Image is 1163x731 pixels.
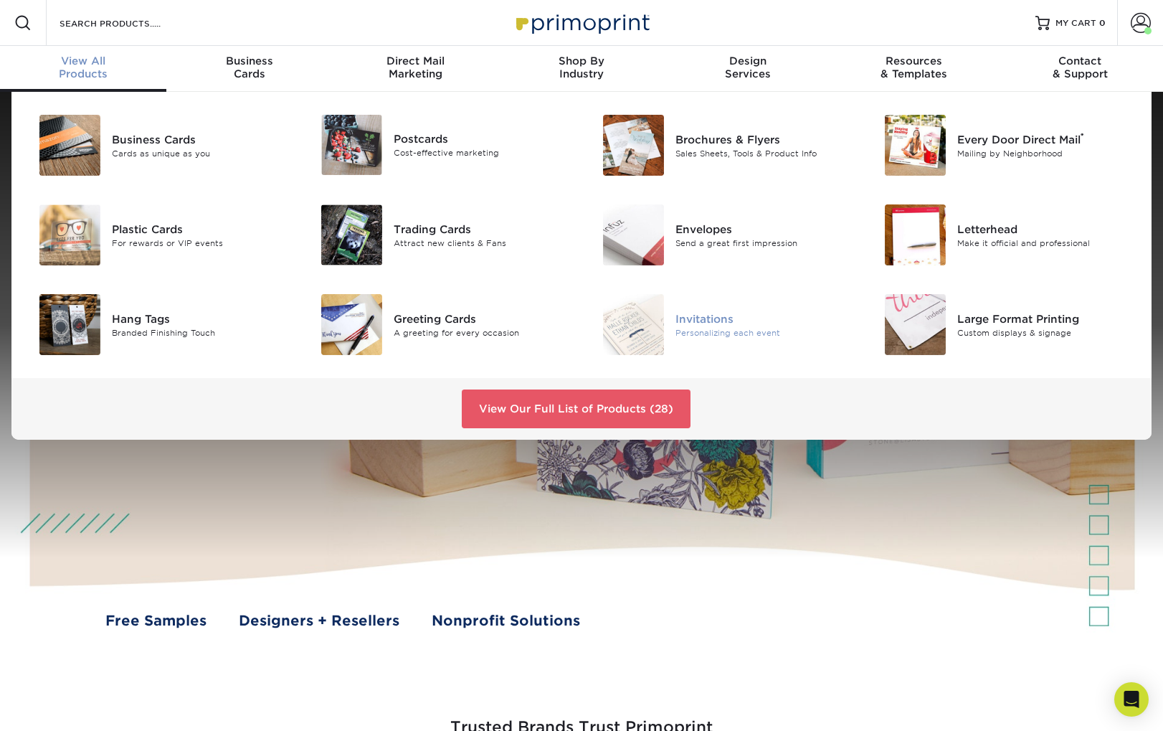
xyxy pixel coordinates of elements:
[112,237,289,249] div: For rewards or VIP events
[166,46,333,92] a: BusinessCards
[675,131,853,147] div: Brochures & Flyers
[997,55,1163,67] span: Contact
[310,199,571,271] a: Trading Cards Trading Cards Attract new clients & Fans
[239,610,399,631] a: Designers + Resellers
[332,55,498,67] span: Direct Mail
[957,326,1134,339] div: Custom displays & signage
[592,109,853,181] a: Brochures & Flyers Brochures & Flyers Sales Sheets, Tools & Product Info
[675,147,853,159] div: Sales Sheets, Tools & Product Info
[957,221,1134,237] div: Letterhead
[112,326,289,339] div: Branded Finishing Touch
[498,55,665,80] div: Industry
[675,326,853,339] div: Personalizing each event
[885,204,946,265] img: Letterhead
[394,131,571,147] div: Postcards
[112,147,289,159] div: Cards as unique as you
[112,221,289,237] div: Plastic Cards
[394,221,571,237] div: Trading Cards
[29,288,289,361] a: Hang Tags Hang Tags Branded Finishing Touch
[321,115,382,175] img: Postcards
[394,147,571,159] div: Cost-effective marketing
[1055,17,1096,29] span: MY CART
[332,46,498,92] a: Direct MailMarketing
[498,55,665,67] span: Shop By
[510,7,653,38] img: Primoprint
[1114,682,1149,717] div: Open Intercom Messenger
[874,288,1134,361] a: Large Format Printing Large Format Printing Custom displays & signage
[394,311,571,326] div: Greeting Cards
[603,115,664,176] img: Brochures & Flyers
[603,204,664,265] img: Envelopes
[957,311,1134,326] div: Large Format Printing
[997,55,1163,80] div: & Support
[957,131,1134,147] div: Every Door Direct Mail
[39,294,100,355] img: Hang Tags
[592,199,853,271] a: Envelopes Envelopes Send a great first impression
[997,46,1163,92] a: Contact& Support
[831,55,997,80] div: & Templates
[394,237,571,249] div: Attract new clients & Fans
[29,199,289,271] a: Plastic Cards Plastic Cards For rewards or VIP events
[310,109,571,181] a: Postcards Postcards Cost-effective marketing
[394,326,571,339] div: A greeting for every occasion
[957,147,1134,159] div: Mailing by Neighborhood
[1081,131,1084,141] sup: ®
[58,14,198,32] input: SEARCH PRODUCTS.....
[462,390,690,428] a: View Our Full List of Products (28)
[105,610,207,631] a: Free Samples
[1099,18,1106,28] span: 0
[885,294,946,355] img: Large Format Printing
[675,237,853,249] div: Send a great first impression
[112,311,289,326] div: Hang Tags
[885,115,946,176] img: Every Door Direct Mail
[957,237,1134,249] div: Make it official and professional
[675,311,853,326] div: Invitations
[29,109,289,181] a: Business Cards Business Cards Cards as unique as you
[332,55,498,80] div: Marketing
[665,46,831,92] a: DesignServices
[39,204,100,265] img: Plastic Cards
[498,46,665,92] a: Shop ByIndustry
[112,131,289,147] div: Business Cards
[665,55,831,80] div: Services
[874,199,1134,271] a: Letterhead Letterhead Make it official and professional
[831,46,997,92] a: Resources& Templates
[321,294,382,355] img: Greeting Cards
[831,55,997,67] span: Resources
[166,55,333,67] span: Business
[874,109,1134,181] a: Every Door Direct Mail Every Door Direct Mail® Mailing by Neighborhood
[592,288,853,361] a: Invitations Invitations Personalizing each event
[310,288,571,361] a: Greeting Cards Greeting Cards A greeting for every occasion
[321,204,382,265] img: Trading Cards
[4,687,122,726] iframe: Google Customer Reviews
[432,610,580,631] a: Nonprofit Solutions
[603,294,664,355] img: Invitations
[665,55,831,67] span: Design
[166,55,333,80] div: Cards
[39,115,100,176] img: Business Cards
[675,221,853,237] div: Envelopes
